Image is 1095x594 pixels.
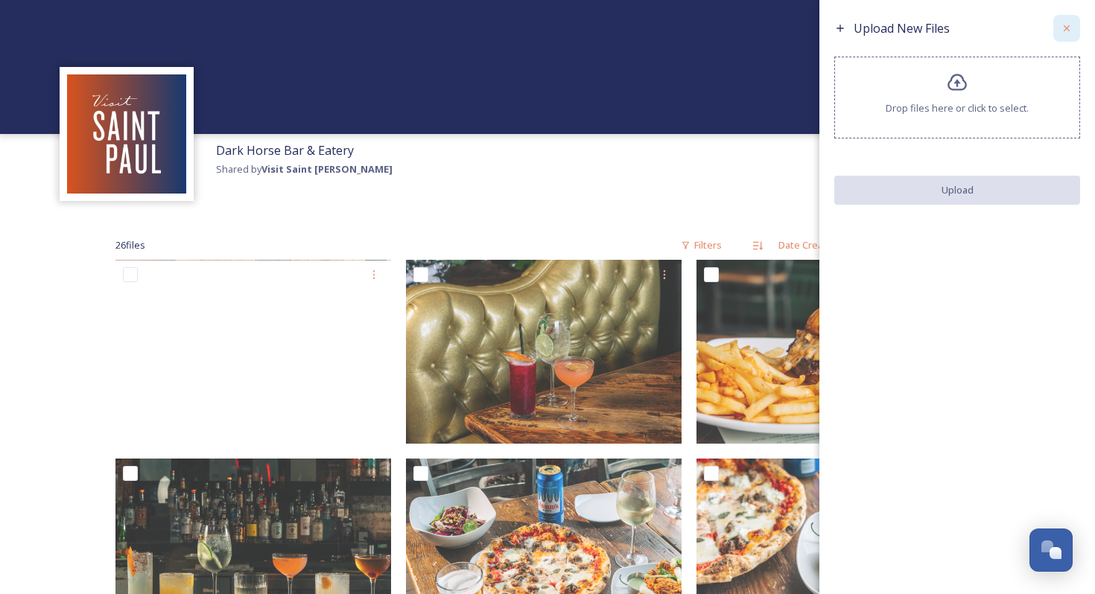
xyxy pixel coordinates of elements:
[216,142,354,159] span: Dark Horse Bar & Eatery
[673,231,729,260] div: Filters
[771,231,846,260] div: Date Created
[1029,528,1073,572] button: Open Chat
[67,74,186,194] img: Visit%20Saint%20Paul%20Updated%20Profile%20Image.jpg
[834,176,1080,205] button: Upload
[216,162,393,176] span: Shared by
[261,162,393,176] strong: Visit Saint [PERSON_NAME]
[696,260,972,444] img: keni@krosalesphotography.com-DarkHorse-9332.jpg
[115,238,145,252] span: 26 file s
[886,101,1029,115] span: Drop files here or click to select.
[854,20,950,36] span: Upload New Files
[406,260,682,444] img: keni@krosalesphotography.com-DarkHorse-8965.jpg
[115,260,391,444] img: keni@krosalesphotography.com-DarkHorse-9382.jpg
